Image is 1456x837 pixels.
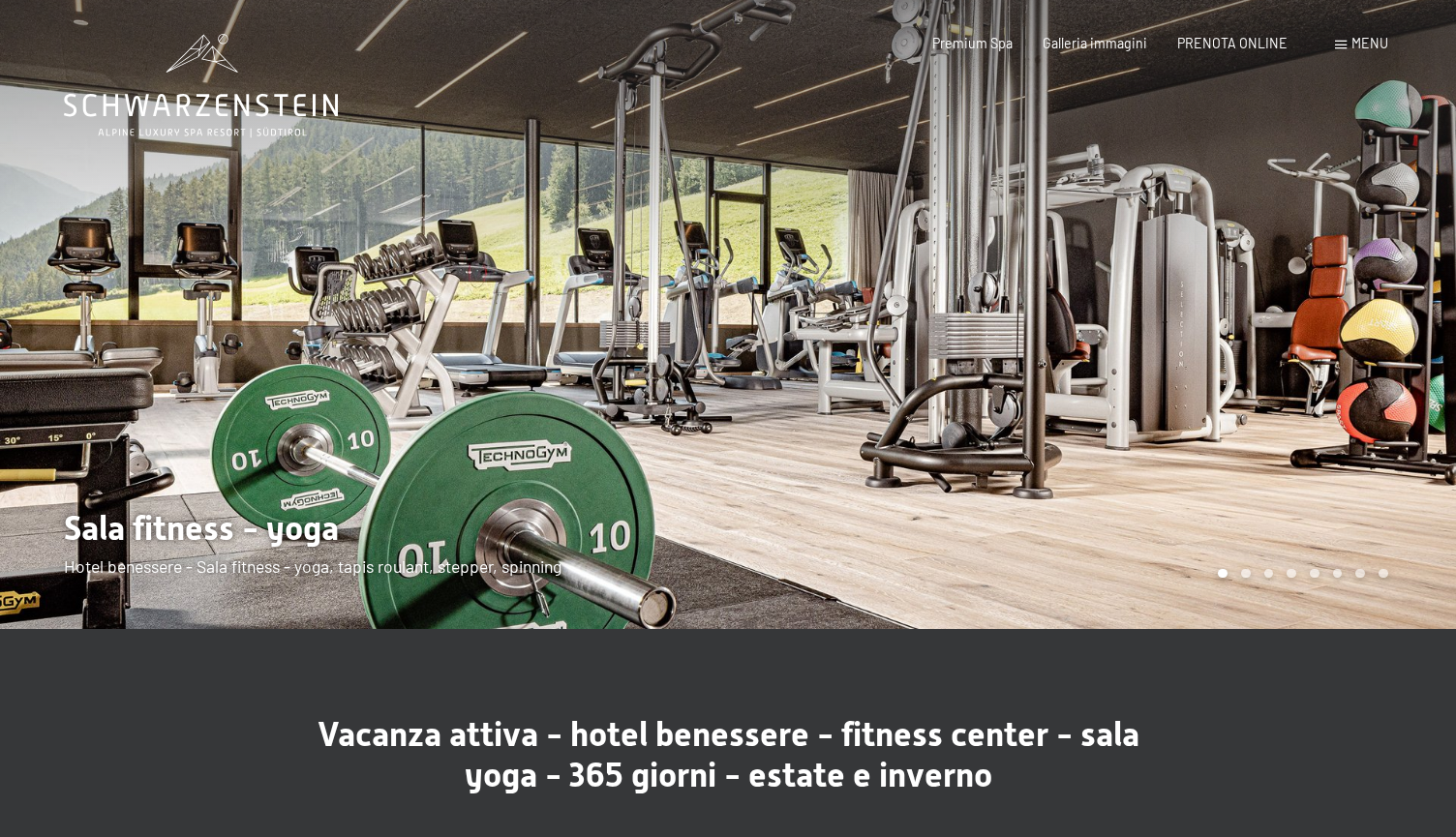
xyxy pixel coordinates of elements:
div: Carousel Page 3 [1264,569,1274,579]
div: Carousel Page 1 (Current Slide) [1218,569,1228,579]
div: Carousel Page 7 [1355,569,1365,579]
a: Premium Spa [932,35,1013,51]
div: Carousel Page 4 [1287,569,1296,579]
span: Menu [1351,35,1388,51]
div: Carousel Page 2 [1241,569,1251,579]
a: PRENOTA ONLINE [1177,35,1288,51]
div: Carousel Page 5 [1310,569,1319,579]
div: Carousel Page 8 [1379,569,1388,579]
div: Carousel Page 6 [1333,569,1343,579]
span: Vacanza attiva - hotel benessere - fitness center - sala yoga - 365 giorni - estate e inverno [318,714,1139,794]
div: Carousel Pagination [1211,569,1387,579]
a: Galleria immagini [1043,35,1147,51]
